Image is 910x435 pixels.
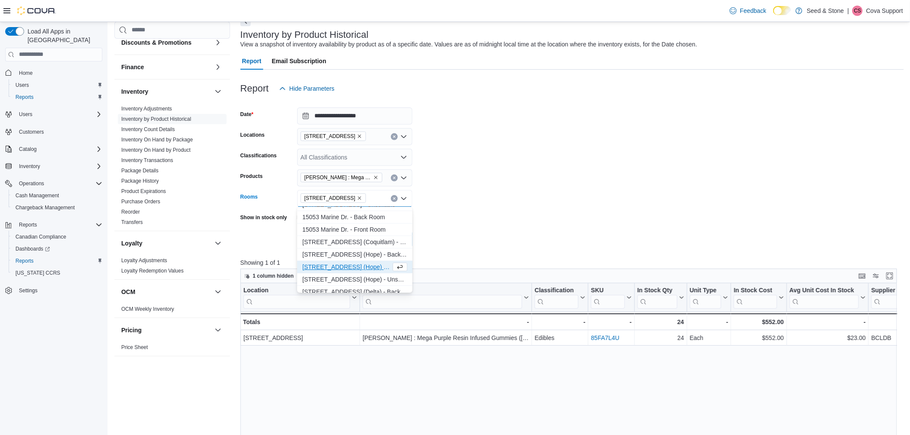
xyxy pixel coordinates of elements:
span: [STREET_ADDRESS] (Coquitlam) - Front Room [302,238,407,246]
a: Dashboards [12,244,53,254]
button: Location [243,286,357,308]
span: [STREET_ADDRESS] (Hope) - Front Room [302,263,391,271]
a: Users [12,80,32,90]
button: Pricing [213,325,223,335]
button: 15053 Marine Dr. - Front Room [297,224,412,236]
span: Dashboards [15,245,50,252]
span: Load All Apps in [GEOGRAPHIC_DATA] [24,27,102,44]
a: Package History [121,178,159,184]
button: Reports [9,91,106,103]
div: Product [363,286,522,308]
span: Cash Management [12,190,102,201]
h3: Products [121,364,148,373]
p: | [848,6,849,16]
button: Remove Woody Nelson : Mega Purple Resin Infused Gummies (Gastro Pop) (10x4g) from selection in th... [373,175,378,180]
div: Location [243,286,350,294]
a: Inventory On Hand by Package [121,137,193,143]
button: OCM [213,287,223,297]
button: Discounts & Promotions [213,37,223,48]
span: Dashboards [12,244,102,254]
button: Remove 590 Old Hope Princeton Way (Hope) - BCLD Returns from selection in this group [357,196,362,201]
span: Purchase Orders [121,198,160,205]
p: Cova Support [866,6,903,16]
div: - [871,317,909,327]
button: 616 Chester Rd. (Delta) - Back Room [297,286,412,298]
button: Reports [2,219,106,231]
button: Inventory [2,160,106,172]
h3: OCM [121,288,135,296]
a: Reports [12,92,37,102]
div: SKU URL [591,286,625,308]
label: Products [240,173,263,180]
a: Reports [12,256,37,266]
button: Finance [213,62,223,72]
div: 24 [637,333,684,343]
span: 15053 Marine Dr. - Front Room [302,225,407,234]
span: Package Details [121,167,159,174]
button: OCM [121,288,211,296]
a: Purchase Orders [121,199,160,205]
button: Home [2,67,106,79]
div: - [790,317,866,327]
div: SKU [591,286,625,294]
h3: Finance [121,63,144,71]
div: - [591,317,632,327]
button: Users [15,109,36,119]
div: Inventory [114,104,230,231]
span: 590 Old Hope Princeton Way (Hope) - BCLD Returns [301,193,366,203]
a: Inventory Adjustments [121,106,172,112]
span: Operations [15,178,102,189]
input: Press the down key to open a popover containing a calendar. [297,107,412,125]
input: Dark Mode [773,6,791,15]
h3: Discounts & Promotions [121,38,191,47]
button: Settings [2,284,106,297]
button: Operations [15,178,48,189]
span: [STREET_ADDRESS] (Delta) - Back Room [302,288,407,296]
div: Avg Unit Cost In Stock [790,286,859,308]
button: Reports [9,255,106,267]
a: Inventory Count Details [121,126,175,132]
span: Inventory Adjustments [121,105,172,112]
a: Reorder [121,209,140,215]
button: Customers [2,126,106,138]
span: Inventory [15,161,102,172]
a: [US_STATE] CCRS [12,268,64,278]
div: 24 [637,317,684,327]
span: Reports [15,220,102,230]
button: Clear input [391,175,398,181]
button: Remove 590 Old Hope Princeton Way (Hope) from selection in this group [357,134,362,139]
button: SKU [591,286,632,308]
h3: Report [240,83,269,94]
a: Settings [15,285,41,296]
div: Product [363,286,522,294]
span: [STREET_ADDRESS] [304,194,356,202]
span: Transfers [121,219,143,226]
span: Canadian Compliance [12,232,102,242]
a: Package Details [121,168,159,174]
button: Inventory [15,161,43,172]
span: Operations [19,180,44,187]
span: Inventory [19,163,40,170]
button: Discounts & Promotions [121,38,211,47]
span: Product Expirations [121,188,166,195]
span: Settings [15,285,102,296]
div: In Stock Qty [637,286,677,308]
button: Loyalty [213,238,223,248]
button: [US_STATE] CCRS [9,267,106,279]
a: Loyalty Redemption Values [121,268,184,274]
div: Unit Type [689,286,721,308]
div: Cova Support [852,6,863,16]
a: Product Expirations [121,188,166,194]
div: Loyalty [114,255,230,279]
span: Woody Nelson : Mega Purple Resin Infused Gummies (Gastro Pop) (10x4g) [301,173,382,182]
div: Each [689,333,728,343]
div: - [363,317,529,327]
button: Loyalty [121,239,211,248]
button: Product [363,286,529,308]
button: Catalog [15,144,40,154]
a: Inventory by Product Historical [121,116,191,122]
button: Classification [535,286,585,308]
div: - [689,317,728,327]
span: Chargeback Management [12,202,102,213]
